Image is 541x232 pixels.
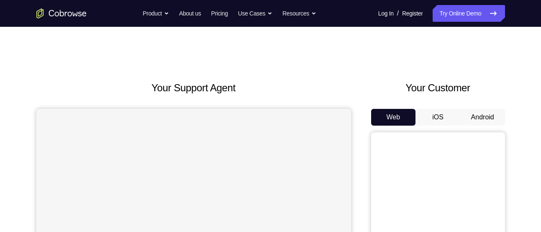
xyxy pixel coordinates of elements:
button: Resources [282,5,316,22]
a: Register [402,5,423,22]
a: About us [179,5,201,22]
button: Web [371,109,416,126]
a: Go to the home page [36,8,87,18]
span: / [397,8,399,18]
a: Try Online Demo [433,5,505,22]
h2: Your Support Agent [36,80,351,95]
button: iOS [415,109,460,126]
button: Use Cases [238,5,272,22]
h2: Your Customer [371,80,505,95]
a: Pricing [211,5,228,22]
a: Log In [378,5,394,22]
button: Android [460,109,505,126]
button: Product [143,5,169,22]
